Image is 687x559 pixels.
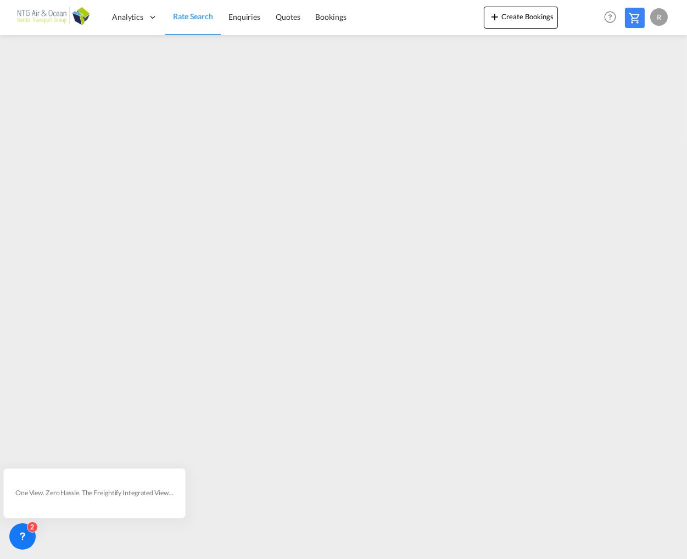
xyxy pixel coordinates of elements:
span: Rate Search [173,12,213,21]
div: R [650,8,668,26]
span: Enquiries [228,12,260,21]
img: af31b1c0b01f11ecbc353f8e72265e29.png [16,5,91,30]
span: Help [601,8,619,26]
span: Quotes [276,12,300,21]
button: icon-plus 400-fgCreate Bookings [484,7,558,29]
div: Help [601,8,625,27]
span: Bookings [316,12,347,21]
span: Analytics [112,12,143,23]
md-icon: icon-plus 400-fg [488,10,501,23]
